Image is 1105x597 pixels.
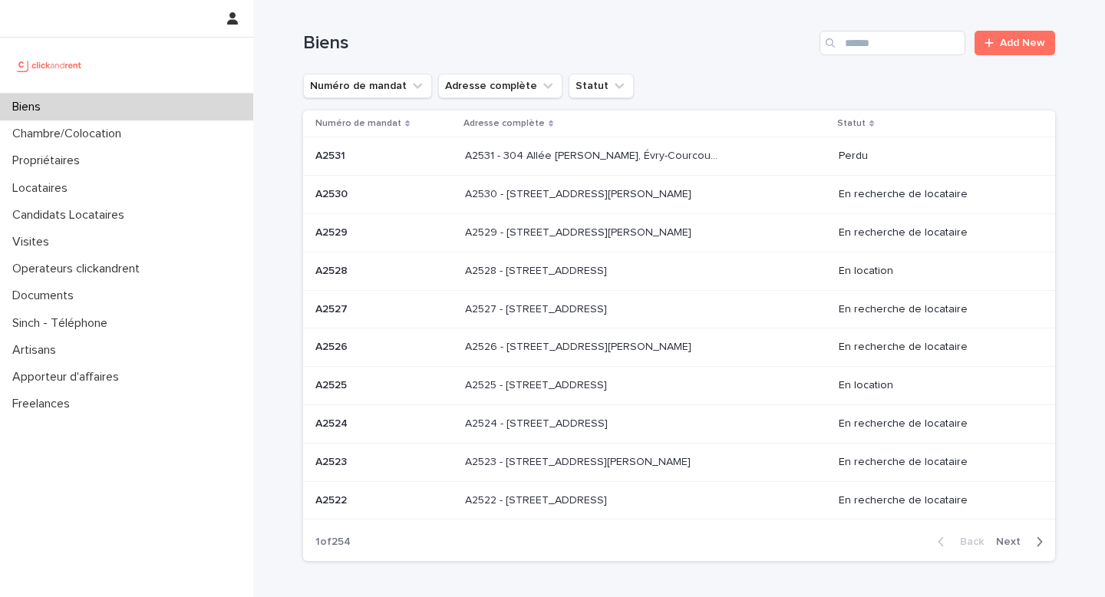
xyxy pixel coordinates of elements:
tr: A2527A2527 A2527 - [STREET_ADDRESS]A2527 - [STREET_ADDRESS] En recherche de locataire [303,290,1055,328]
tr: A2529A2529 A2529 - [STREET_ADDRESS][PERSON_NAME]A2529 - [STREET_ADDRESS][PERSON_NAME] En recherch... [303,213,1055,252]
tr: A2523A2523 A2523 - [STREET_ADDRESS][PERSON_NAME]A2523 - [STREET_ADDRESS][PERSON_NAME] En recherch... [303,443,1055,481]
p: A2524 - [STREET_ADDRESS] [465,414,611,430]
p: A2522 [315,491,350,507]
span: Add New [1000,38,1045,48]
p: Biens [6,100,53,114]
p: A2526 - [STREET_ADDRESS][PERSON_NAME] [465,338,694,354]
p: Apporteur d'affaires [6,370,131,384]
p: En recherche de locataire [839,456,1031,469]
tr: A2524A2524 A2524 - [STREET_ADDRESS]A2524 - [STREET_ADDRESS] En recherche de locataire [303,404,1055,443]
p: A2531 - 304 Allée Pablo Neruda, Évry-Courcouronnes 91000 [465,147,724,163]
img: UCB0brd3T0yccxBKYDjQ [12,50,87,81]
p: Documents [6,289,86,303]
p: En recherche de locataire [839,188,1031,201]
p: Chambre/Colocation [6,127,134,141]
p: En recherche de locataire [839,494,1031,507]
p: Freelances [6,397,82,411]
span: Next [996,536,1030,547]
p: Artisans [6,343,68,358]
p: A2531 [315,147,348,163]
p: Candidats Locataires [6,208,137,223]
tr: A2531A2531 A2531 - 304 Allée [PERSON_NAME], Évry-Courcouronnes 91000A2531 - 304 Allée [PERSON_NAM... [303,137,1055,176]
p: A2522 - [STREET_ADDRESS] [465,491,610,507]
p: A2527 [315,300,351,316]
p: Locataires [6,181,80,196]
tr: A2525A2525 A2525 - [STREET_ADDRESS]A2525 - [STREET_ADDRESS] En location [303,367,1055,405]
p: Sinch - Téléphone [6,316,120,331]
input: Search [820,31,965,55]
p: Perdu [839,150,1031,163]
p: En recherche de locataire [839,303,1031,316]
p: Operateurs clickandrent [6,262,152,276]
button: Next [990,535,1055,549]
p: En location [839,265,1031,278]
p: A2530 [315,185,351,201]
p: A2529 - 14 rue Honoré de Balzac, Garges-lès-Gonesse 95140 [465,223,694,239]
p: A2528 [315,262,351,278]
p: A2530 - [STREET_ADDRESS][PERSON_NAME] [465,185,694,201]
p: Numéro de mandat [315,115,401,132]
span: Back [951,536,984,547]
p: A2524 [315,414,351,430]
button: Statut [569,74,634,98]
button: Back [925,535,990,549]
p: Propriétaires [6,153,92,168]
tr: A2530A2530 A2530 - [STREET_ADDRESS][PERSON_NAME]A2530 - [STREET_ADDRESS][PERSON_NAME] En recherch... [303,176,1055,214]
p: A2525 [315,376,350,392]
p: En location [839,379,1031,392]
h1: Biens [303,32,813,54]
p: Statut [837,115,866,132]
p: A2523 - 18 quai Alphonse Le Gallo, Boulogne-Billancourt 92100 [465,453,694,469]
button: Numéro de mandat [303,74,432,98]
p: En recherche de locataire [839,341,1031,354]
p: 1 of 254 [303,523,363,561]
p: A2523 [315,453,350,469]
p: En recherche de locataire [839,417,1031,430]
tr: A2526A2526 A2526 - [STREET_ADDRESS][PERSON_NAME]A2526 - [STREET_ADDRESS][PERSON_NAME] En recherch... [303,328,1055,367]
p: A2525 - [STREET_ADDRESS] [465,376,610,392]
button: Adresse complète [438,74,562,98]
tr: A2522A2522 A2522 - [STREET_ADDRESS]A2522 - [STREET_ADDRESS] En recherche de locataire [303,481,1055,519]
p: Adresse complète [463,115,545,132]
p: A2528 - [STREET_ADDRESS] [465,262,610,278]
p: A2529 [315,223,351,239]
p: En recherche de locataire [839,226,1031,239]
p: Visites [6,235,61,249]
tr: A2528A2528 A2528 - [STREET_ADDRESS]A2528 - [STREET_ADDRESS] En location [303,252,1055,290]
p: A2526 [315,338,351,354]
a: Add New [975,31,1055,55]
p: A2527 - [STREET_ADDRESS] [465,300,610,316]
